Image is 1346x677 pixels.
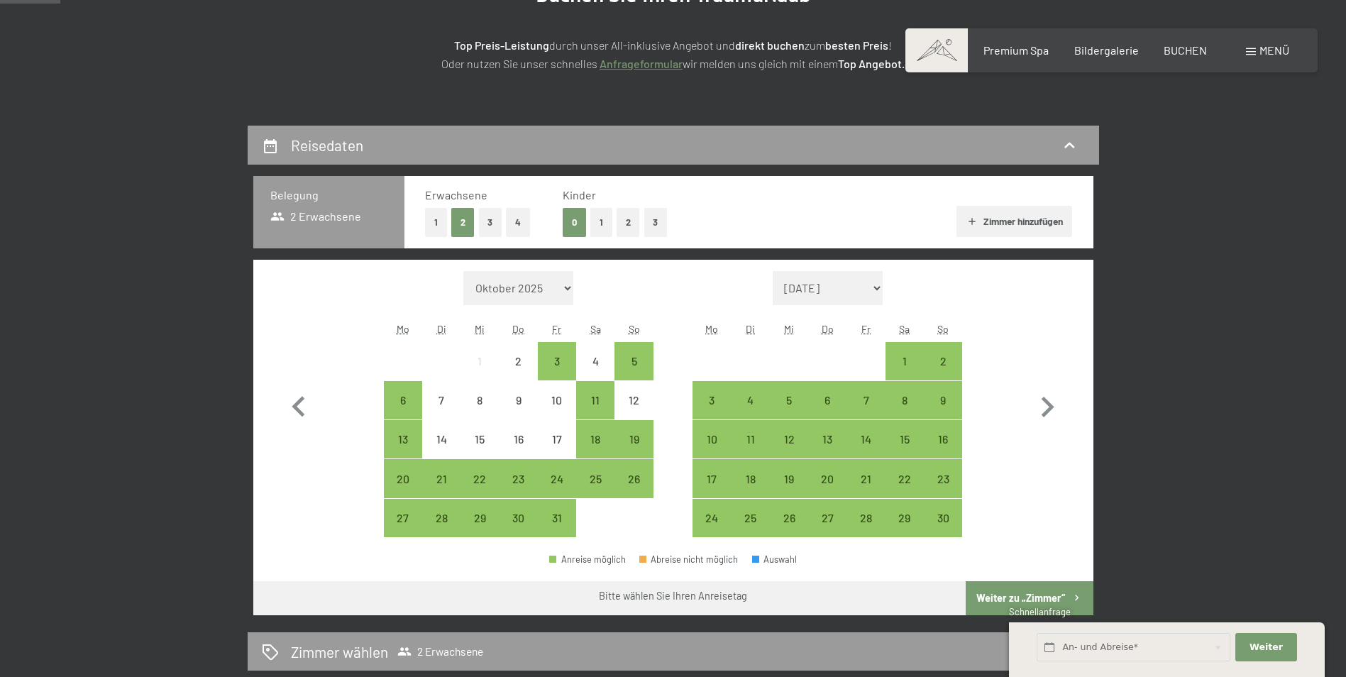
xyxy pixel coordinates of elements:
[552,323,561,335] abbr: Freitag
[614,342,653,380] div: Anreise möglich
[422,459,460,497] div: Anreise möglich
[500,459,538,497] div: Anreise möglich
[1259,43,1289,57] span: Menü
[925,434,961,469] div: 16
[397,323,409,335] abbr: Montag
[576,420,614,458] div: Anreise möglich
[576,459,614,497] div: Anreise möglich
[278,271,319,538] button: Vorheriger Monat
[616,395,651,430] div: 12
[578,395,613,430] div: 11
[614,459,653,497] div: Anreise möglich
[500,499,538,537] div: Thu Oct 30 2025
[538,381,576,419] div: Fri Oct 10 2025
[886,381,924,419] div: Anreise möglich
[822,323,834,335] abbr: Donnerstag
[460,420,499,458] div: Anreise nicht möglich
[846,459,885,497] div: Fri Nov 21 2025
[616,356,651,391] div: 5
[437,323,446,335] abbr: Dienstag
[924,342,962,380] div: Sun Nov 02 2025
[693,381,731,419] div: Anreise möglich
[808,381,846,419] div: Anreise möglich
[460,499,499,537] div: Wed Oct 29 2025
[538,459,576,497] div: Fri Oct 24 2025
[578,473,613,509] div: 25
[732,381,770,419] div: Anreise möglich
[319,36,1028,72] p: durch unser All-inklusive Angebot und zum ! Oder nutzen Sie unser schnelles wir melden uns gleich...
[424,512,459,548] div: 28
[887,395,922,430] div: 8
[705,323,718,335] abbr: Montag
[462,434,497,469] div: 15
[732,459,770,497] div: Anreise möglich
[886,499,924,537] div: Sat Nov 29 2025
[966,581,1093,615] button: Weiter zu „Zimmer“
[422,381,460,419] div: Anreise nicht möglich
[746,323,755,335] abbr: Dienstag
[808,420,846,458] div: Thu Nov 13 2025
[576,342,614,380] div: Anreise nicht möglich
[924,459,962,497] div: Anreise möglich
[644,208,668,237] button: 3
[616,434,651,469] div: 19
[422,499,460,537] div: Anreise möglich
[614,342,653,380] div: Sun Oct 05 2025
[694,434,729,469] div: 10
[693,499,731,537] div: Anreise möglich
[629,323,640,335] abbr: Sonntag
[886,342,924,380] div: Anreise möglich
[500,420,538,458] div: Thu Oct 16 2025
[937,323,949,335] abbr: Sonntag
[576,381,614,419] div: Sat Oct 11 2025
[886,459,924,497] div: Sat Nov 22 2025
[808,459,846,497] div: Anreise möglich
[384,459,422,497] div: Mon Oct 20 2025
[924,342,962,380] div: Anreise möglich
[599,589,747,603] div: Bitte wählen Sie Ihren Anreisetag
[506,208,530,237] button: 4
[887,473,922,509] div: 22
[549,555,626,564] div: Anreise möglich
[539,512,575,548] div: 31
[460,342,499,380] div: Wed Oct 01 2025
[886,499,924,537] div: Anreise möglich
[500,499,538,537] div: Anreise möglich
[770,499,808,537] div: Anreise möglich
[887,512,922,548] div: 29
[462,512,497,548] div: 29
[384,381,422,419] div: Anreise möglich
[924,381,962,419] div: Sun Nov 09 2025
[770,420,808,458] div: Anreise möglich
[956,206,1072,237] button: Zimmer hinzufügen
[983,43,1049,57] span: Premium Spa
[460,381,499,419] div: Anreise nicht möglich
[771,395,807,430] div: 5
[924,499,962,537] div: Sun Nov 30 2025
[422,459,460,497] div: Tue Oct 21 2025
[614,420,653,458] div: Sun Oct 19 2025
[693,499,731,537] div: Mon Nov 24 2025
[563,188,596,202] span: Kinder
[422,420,460,458] div: Anreise nicht möglich
[810,434,845,469] div: 13
[539,473,575,509] div: 24
[924,420,962,458] div: Anreise möglich
[732,459,770,497] div: Tue Nov 18 2025
[846,459,885,497] div: Anreise möglich
[693,420,731,458] div: Mon Nov 10 2025
[538,381,576,419] div: Anreise nicht möglich
[384,459,422,497] div: Anreise möglich
[810,512,845,548] div: 27
[925,395,961,430] div: 9
[770,381,808,419] div: Anreise möglich
[848,395,883,430] div: 7
[616,473,651,509] div: 26
[846,420,885,458] div: Fri Nov 14 2025
[1009,606,1071,617] span: Schnellanfrage
[617,208,640,237] button: 2
[538,342,576,380] div: Anreise möglich
[848,512,883,548] div: 28
[576,342,614,380] div: Sat Oct 04 2025
[424,434,459,469] div: 14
